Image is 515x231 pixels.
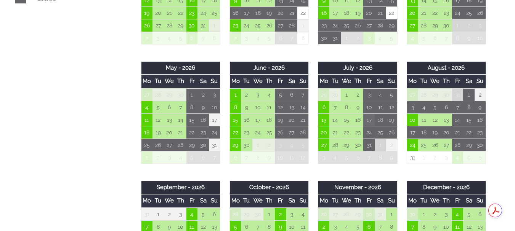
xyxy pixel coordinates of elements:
[375,101,386,113] td: 11
[286,32,298,45] td: 7
[375,7,386,19] td: 21
[318,101,330,113] td: 6
[429,88,441,101] td: 29
[318,139,330,151] td: 27
[186,151,198,164] td: 5
[463,101,475,113] td: 8
[418,7,430,19] td: 21
[230,7,241,19] td: 16
[209,75,220,88] th: Su
[252,113,264,126] td: 17
[375,126,386,139] td: 25
[452,75,464,88] th: Fr
[341,113,352,126] td: 15
[241,139,252,151] td: 30
[275,126,286,139] td: 26
[197,32,209,45] td: 7
[407,7,418,19] td: 20
[286,88,298,101] td: 6
[252,7,264,19] td: 18
[241,75,252,88] th: Tu
[329,75,341,88] th: Tu
[463,88,475,101] td: 1
[297,32,309,45] td: 8
[441,113,452,126] td: 13
[318,113,330,126] td: 13
[352,75,364,88] th: Th
[386,75,398,88] th: Su
[475,19,486,32] td: 3
[386,139,398,151] td: 2
[329,101,341,113] td: 7
[275,151,286,164] td: 10
[141,62,220,75] th: May - 2026
[441,88,452,101] td: 30
[152,32,164,45] td: 3
[186,101,198,113] td: 8
[329,139,341,151] td: 28
[386,19,398,32] td: 29
[407,101,418,113] td: 3
[164,75,175,88] th: We
[429,139,441,151] td: 26
[375,75,386,88] th: Sa
[209,139,220,151] td: 31
[164,88,175,101] td: 29
[209,113,220,126] td: 17
[209,101,220,113] td: 10
[275,7,286,19] td: 20
[418,113,430,126] td: 11
[186,19,198,32] td: 30
[286,126,298,139] td: 27
[363,139,375,151] td: 31
[152,139,164,151] td: 26
[152,75,164,88] th: Tu
[318,151,330,164] td: 3
[341,75,352,88] th: We
[475,139,486,151] td: 30
[197,126,209,139] td: 23
[375,88,386,101] td: 4
[407,126,418,139] td: 17
[263,101,275,113] td: 11
[329,88,341,101] td: 30
[175,126,186,139] td: 21
[152,88,164,101] td: 28
[175,19,186,32] td: 29
[175,7,186,19] td: 22
[297,88,309,101] td: 7
[407,19,418,32] td: 27
[341,126,352,139] td: 22
[141,101,152,113] td: 4
[197,113,209,126] td: 16
[263,88,275,101] td: 4
[241,19,252,32] td: 24
[152,7,164,19] td: 20
[164,126,175,139] td: 20
[386,126,398,139] td: 26
[297,113,309,126] td: 21
[352,19,364,32] td: 26
[186,139,198,151] td: 29
[263,32,275,45] td: 5
[463,113,475,126] td: 15
[386,88,398,101] td: 5
[463,7,475,19] td: 25
[141,126,152,139] td: 18
[363,75,375,88] th: Fr
[329,32,341,45] td: 31
[263,151,275,164] td: 9
[297,19,309,32] td: 1
[209,7,220,19] td: 25
[386,32,398,45] td: 5
[241,113,252,126] td: 16
[297,151,309,164] td: 12
[141,32,152,45] td: 2
[297,126,309,139] td: 28
[297,139,309,151] td: 5
[363,101,375,113] td: 10
[263,19,275,32] td: 26
[386,101,398,113] td: 12
[230,139,241,151] td: 29
[286,19,298,32] td: 28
